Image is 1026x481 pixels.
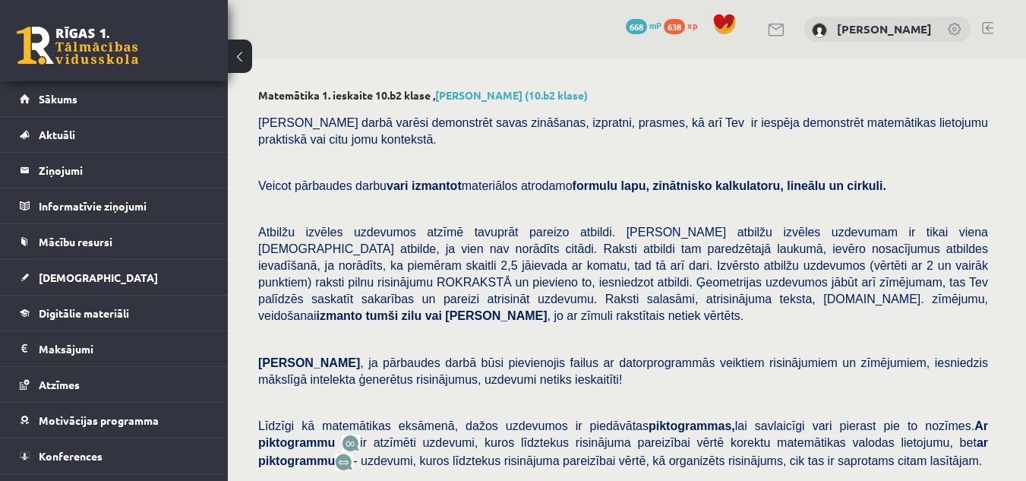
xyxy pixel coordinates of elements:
h2: Matemātika 1. ieskaite 10.b2 klase , [258,89,996,102]
a: Informatīvie ziņojumi [20,188,209,223]
a: Sākums [20,81,209,116]
a: Ziņojumi [20,153,209,188]
span: - uzdevumi, kuros līdztekus risinājuma pareizībai vērtē, kā organizēts risinājums, cik tas ir sap... [353,454,982,467]
span: Veicot pārbaudes darbu materiālos atrodamo [258,179,886,192]
b: vari izmantot [387,179,462,192]
span: mP [649,19,661,31]
b: piktogrammas, [649,419,735,432]
span: Sākums [39,92,77,106]
span: Līdzīgi kā matemātikas eksāmenā, dažos uzdevumos ir piedāvātas lai savlaicīgi vari pierast pie to... [258,419,988,449]
a: Mācību resursi [20,224,209,259]
legend: Maksājumi [39,331,209,366]
a: Maksājumi [20,331,209,366]
span: ir atzīmēti uzdevumi, kuros līdztekus risinājuma pareizībai vērtē korektu matemātikas valodas lie... [258,436,988,467]
b: izmanto [317,309,362,322]
span: 638 [664,19,685,34]
b: formulu lapu, zinātnisko kalkulatoru, lineālu un cirkuli. [573,179,886,192]
a: 638 xp [664,19,705,31]
span: [DEMOGRAPHIC_DATA] [39,271,158,284]
a: [PERSON_NAME] (10.b2 klase) [435,88,588,102]
span: Aktuāli [39,128,75,141]
img: JfuEzvunn4EvwAAAAASUVORK5CYII= [342,435,360,452]
a: Rīgas 1. Tālmācības vidusskola [17,27,138,65]
span: Digitālie materiāli [39,306,129,320]
span: Motivācijas programma [39,413,159,427]
legend: Informatīvie ziņojumi [39,188,209,223]
span: Atbilžu izvēles uzdevumos atzīmē tavuprāt pareizo atbildi. [PERSON_NAME] atbilžu izvēles uzdevuma... [258,226,988,322]
a: [PERSON_NAME] [837,21,932,36]
span: xp [687,19,697,31]
a: Motivācijas programma [20,403,209,438]
span: Mācību resursi [39,235,112,248]
a: Atzīmes [20,367,209,402]
span: 668 [626,19,647,34]
span: , ja pārbaudes darbā būsi pievienojis failus ar datorprogrammās veiktiem risinājumiem un zīmējumi... [258,356,988,386]
span: Konferences [39,449,103,463]
a: 668 mP [626,19,661,31]
a: Aktuāli [20,117,209,152]
a: [DEMOGRAPHIC_DATA] [20,260,209,295]
img: Ksenija Misņika [812,23,827,38]
a: Digitālie materiāli [20,296,209,331]
legend: Ziņojumi [39,153,209,188]
a: Konferences [20,438,209,473]
span: Atzīmes [39,378,80,391]
b: tumši zilu vai [PERSON_NAME] [365,309,547,322]
span: [PERSON_NAME] darbā varēsi demonstrēt savas zināšanas, izpratni, prasmes, kā arī Tev ir iespēja d... [258,116,988,146]
img: wKvN42sLe3LLwAAAABJRU5ErkJggg== [335,454,353,471]
span: [PERSON_NAME] [258,356,360,369]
